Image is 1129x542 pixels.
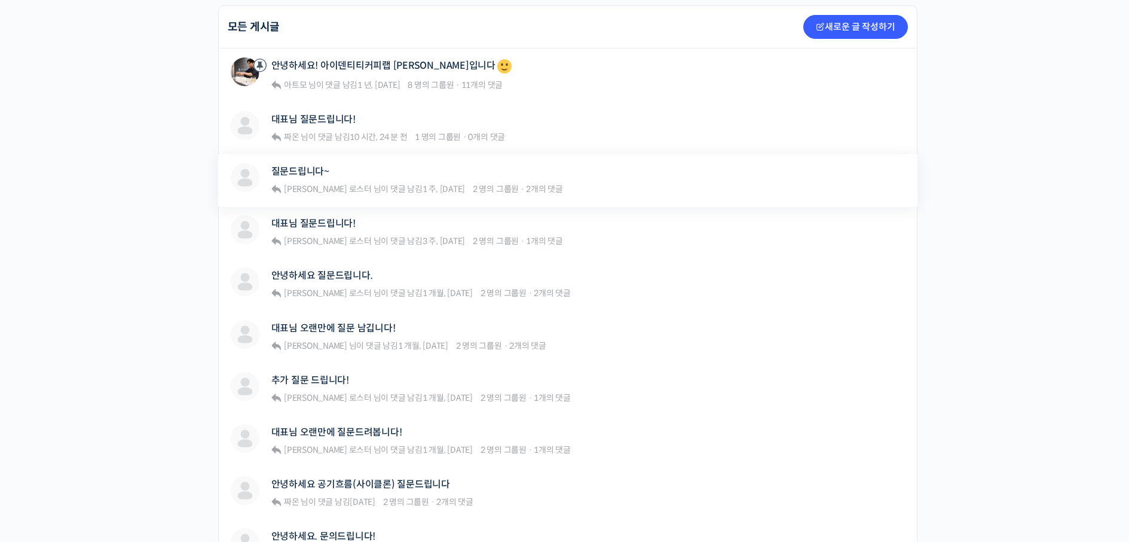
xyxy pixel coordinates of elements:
span: [PERSON_NAME] 로스터 [284,444,372,455]
span: · [431,497,435,507]
span: 설정 [185,397,199,407]
a: 홈 [4,379,79,409]
span: · [504,340,508,351]
span: 1 명의 그룹원 [415,132,461,142]
span: 2 명의 그룹원 [481,392,527,403]
span: [PERSON_NAME] 로스터 [284,288,372,299]
span: · [521,184,525,194]
a: 1 개월, [DATE] [423,288,473,299]
a: 1대화 [79,379,154,409]
a: [PERSON_NAME] 로스터 [282,444,372,455]
a: 질문드립니다~ [271,166,329,177]
h2: 모든 게시글 [228,22,280,32]
span: [PERSON_NAME] 로스터 [284,184,372,194]
a: [PERSON_NAME] 로스터 [282,184,372,194]
a: [DATE] [350,497,375,507]
a: 1 개월, [DATE] [423,392,473,403]
span: · [463,132,467,142]
span: 2 명의 그룹원 [473,184,519,194]
span: [PERSON_NAME] 로스터 [284,392,372,403]
span: · [521,236,525,246]
span: · [528,288,533,299]
span: 대화 [109,398,124,407]
span: 2개의 댓글 [509,340,546,351]
a: 추가 질문 드립니다! [271,374,349,386]
span: 2 명의 그룹원 [473,236,519,246]
span: 0개의 댓글 [468,132,505,142]
a: [PERSON_NAME] 로스터 [282,392,372,403]
span: 1개의 댓글 [526,236,563,246]
a: 아트모 [282,80,307,90]
span: 님이 댓글 남김 [282,340,448,351]
span: 님이 댓글 남김 [282,236,465,246]
span: 님이 댓글 남김 [282,444,473,455]
a: 1 개월, [DATE] [398,340,448,351]
span: 1개의 댓글 [534,444,571,455]
a: 대표님 질문드립니다! [271,218,356,229]
span: 2개의 댓글 [526,184,563,194]
a: 안녕하세요. 문의드립니다! [271,531,376,542]
span: 2 명의 그룹원 [456,340,502,351]
a: 1 주, [DATE] [423,184,465,194]
span: 2 명의 그룹원 [481,444,527,455]
span: 님이 댓글 남김 [282,392,473,403]
span: 님이 댓글 남김 [282,288,473,299]
a: 3 주, [DATE] [423,236,465,246]
a: 1 년, [DATE] [357,80,400,90]
span: 홈 [38,397,45,407]
a: 대표님 오랜만에 질문드려봅니다! [271,427,402,438]
span: 님이 댓글 남김 [282,132,407,142]
span: 짜온 [284,497,299,507]
a: [PERSON_NAME] 로스터 [282,288,372,299]
span: 2개의 댓글 [436,497,473,507]
a: 안녕하세요! 아이덴티티커피랩 [PERSON_NAME]입니다 [271,57,513,75]
a: 대표님 질문드립니다! [271,114,356,125]
a: 대표님 오랜만에 질문 남깁니다! [271,322,396,334]
span: · [528,444,533,455]
span: 아트모 [284,80,307,90]
span: 님이 댓글 남김 [282,80,400,90]
a: 10 시간, 24 분 전 [350,132,407,142]
a: 새로운 글 작성하기 [803,15,908,39]
a: 짜온 [282,132,299,142]
span: [PERSON_NAME] [284,340,347,351]
span: 2 명의 그룹원 [383,497,429,507]
span: · [455,80,460,90]
span: · [528,392,533,403]
span: 11개의 댓글 [461,80,503,90]
a: 1 개월, [DATE] [423,444,473,455]
a: 설정 [154,379,230,409]
span: [PERSON_NAME] 로스터 [284,236,372,246]
span: 님이 댓글 남김 [282,184,465,194]
span: 2 명의 그룹원 [481,288,527,299]
span: 1 [121,379,126,388]
span: 1개의 댓글 [534,392,571,403]
a: 짜온 [282,497,299,507]
a: [PERSON_NAME] 로스터 [282,236,372,246]
span: 님이 댓글 남김 [282,497,375,507]
a: 안녕하세요 공기흐름(사이클론) 질문드립니다 [271,479,450,490]
span: 2개의 댓글 [534,288,571,299]
a: 안녕하세요 질문드립니다. [271,270,373,281]
span: 8 명의 그룹원 [408,80,454,90]
a: [PERSON_NAME] [282,340,347,351]
span: 짜온 [284,132,299,142]
img: 🙂 [497,59,512,74]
